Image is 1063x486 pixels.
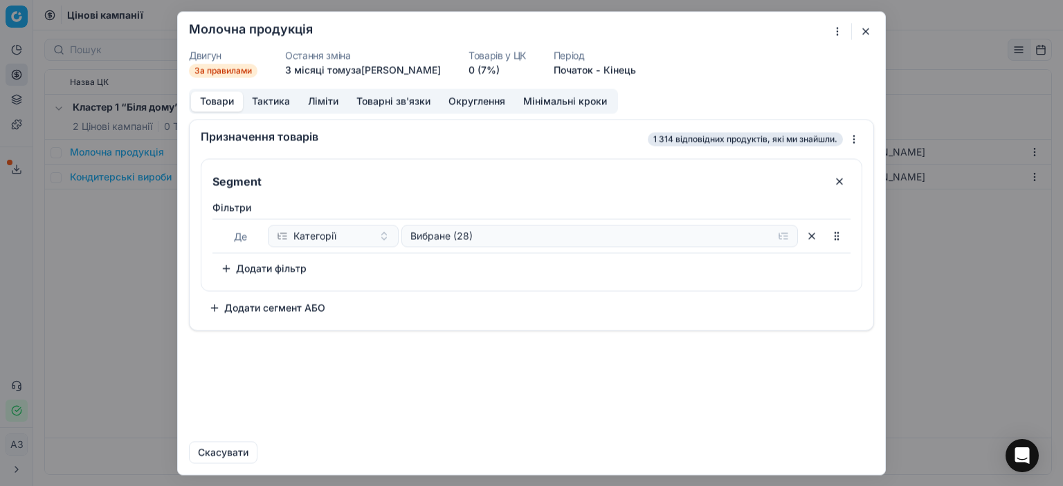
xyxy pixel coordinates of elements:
[596,64,601,75] font: -
[194,65,252,75] font: За правилами
[554,63,593,77] button: Початок
[224,301,325,313] font: Додати сегмент АБО
[469,64,475,75] font: 0
[356,95,430,106] font: Товарні зв'язки
[201,129,318,143] font: Призначення товарів
[448,95,505,106] font: Округлення
[200,95,234,106] font: Товари
[293,230,336,241] font: Категорії
[198,446,248,458] font: Скасувати
[603,63,636,77] button: Кінець
[212,201,251,213] font: Фільтри
[523,95,607,106] font: Мінімальні кроки
[410,230,473,241] font: Вибране (28)
[469,63,500,77] a: 0(7%)
[234,230,247,242] font: Де
[189,441,257,463] button: Скасувати
[653,133,837,144] font: 1 314 відповідних продуктів, які ми знайшли.
[189,49,221,61] font: Двигун
[554,64,593,75] font: Початок
[351,64,361,75] font: за
[554,49,585,61] font: Період
[189,21,313,36] font: Молочна продукція
[401,225,799,247] button: Вибране (28)
[212,257,315,279] button: Додати фільтр
[361,64,441,75] font: [PERSON_NAME]
[210,170,823,192] input: Сегмент
[236,262,307,274] font: Додати фільтр
[285,64,351,75] font: 3 місяці тому
[603,64,636,75] font: Кінець
[478,64,500,75] font: (7%)
[252,95,290,106] font: Тактика
[285,49,350,61] font: Остання зміна
[308,95,338,106] font: Ліміти
[469,49,526,61] font: Товарів у ЦК
[201,297,334,319] button: Додати сегмент АБО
